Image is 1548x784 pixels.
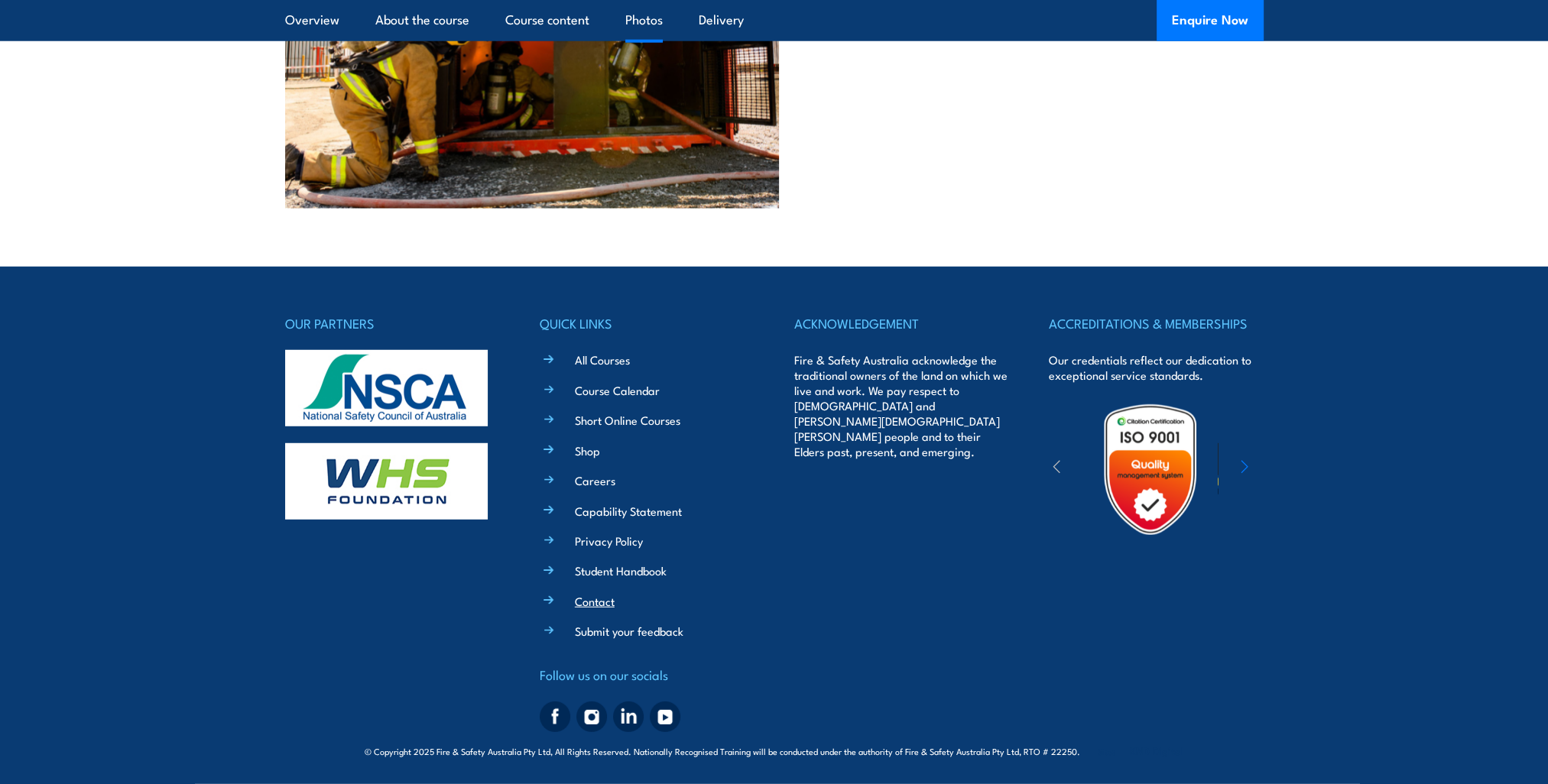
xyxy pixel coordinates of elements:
[1049,352,1263,383] p: Our credentials reflect our dedication to exceptional service standards.
[1218,443,1351,496] img: ewpa-logo
[540,313,754,334] h4: QUICK LINKS
[575,623,683,639] a: Submit your feedback
[575,352,630,368] a: All Courses
[540,664,754,685] h4: Follow us on our socials
[1098,745,1183,757] span: Site:
[575,412,680,428] a: Short Online Courses
[575,503,682,519] a: Capability Statement
[1049,313,1263,334] h4: ACCREDITATIONS & MEMBERSHIPS
[285,443,488,520] img: whs-logo-footer
[575,472,615,488] a: Careers
[1083,403,1217,536] img: Untitled design (19)
[794,313,1008,334] h4: ACKNOWLEDGEMENT
[285,350,488,426] img: nsca-logo-footer
[575,442,600,458] a: Shop
[575,533,643,549] a: Privacy Policy
[285,313,499,334] h4: OUR PARTNERS
[575,562,667,578] a: Student Handbook
[794,352,1008,459] p: Fire & Safety Australia acknowledge the traditional owners of the land on which we live and work....
[575,382,660,398] a: Course Calendar
[1130,743,1183,758] a: KND Digital
[575,593,615,609] a: Contact
[365,744,1183,758] span: © Copyright 2025 Fire & Safety Australia Pty Ltd, All Rights Reserved. Nationally Recognised Trai...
